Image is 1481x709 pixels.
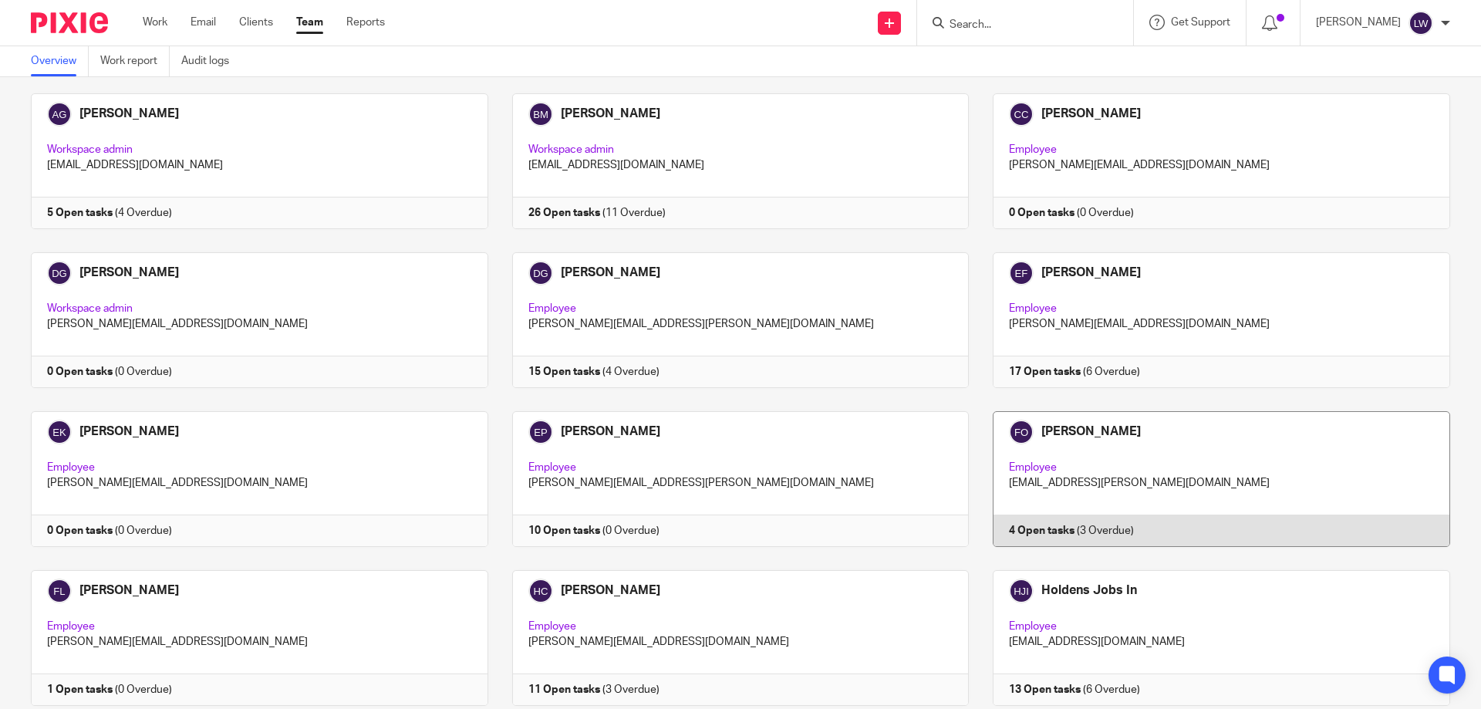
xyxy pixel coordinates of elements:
p: [PERSON_NAME] [1316,15,1401,30]
a: Audit logs [181,46,241,76]
img: Pixie [31,12,108,33]
img: svg%3E [1408,11,1433,35]
a: Team [296,15,323,30]
a: Reports [346,15,385,30]
a: Work report [100,46,170,76]
span: Get Support [1171,17,1230,28]
input: Search [948,19,1087,32]
a: Work [143,15,167,30]
a: Clients [239,15,273,30]
a: Overview [31,46,89,76]
a: Email [191,15,216,30]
